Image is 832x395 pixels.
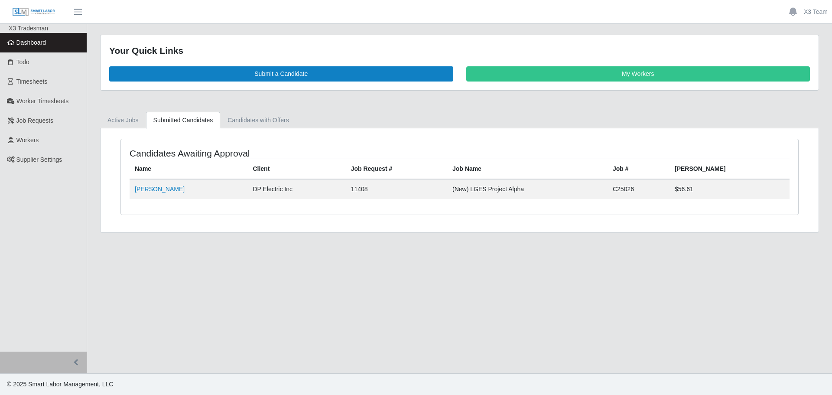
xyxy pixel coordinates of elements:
[146,112,221,129] a: Submitted Candidates
[109,66,453,82] a: Submit a Candidate
[16,117,54,124] span: Job Requests
[16,98,68,104] span: Worker Timesheets
[220,112,296,129] a: Candidates with Offers
[16,156,62,163] span: Supplier Settings
[16,39,46,46] span: Dashboard
[247,179,345,199] td: DP Electric Inc
[447,179,608,199] td: (New) LGES Project Alpha
[135,186,185,193] a: [PERSON_NAME]
[346,159,447,179] th: Job Request #
[669,179,790,199] td: $56.61
[100,112,146,129] a: Active Jobs
[16,59,29,65] span: Todo
[12,7,55,17] img: SLM Logo
[466,66,810,82] a: My Workers
[9,25,48,32] span: X3 Tradesman
[130,148,397,159] h4: Candidates Awaiting Approval
[16,137,39,144] span: Workers
[447,159,608,179] th: Job Name
[669,159,790,179] th: [PERSON_NAME]
[608,179,669,199] td: C25026
[804,7,828,16] a: X3 Team
[608,159,669,179] th: Job #
[247,159,345,179] th: Client
[130,159,247,179] th: Name
[109,44,810,58] div: Your Quick Links
[7,381,113,388] span: © 2025 Smart Labor Management, LLC
[16,78,48,85] span: Timesheets
[346,179,447,199] td: 11408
